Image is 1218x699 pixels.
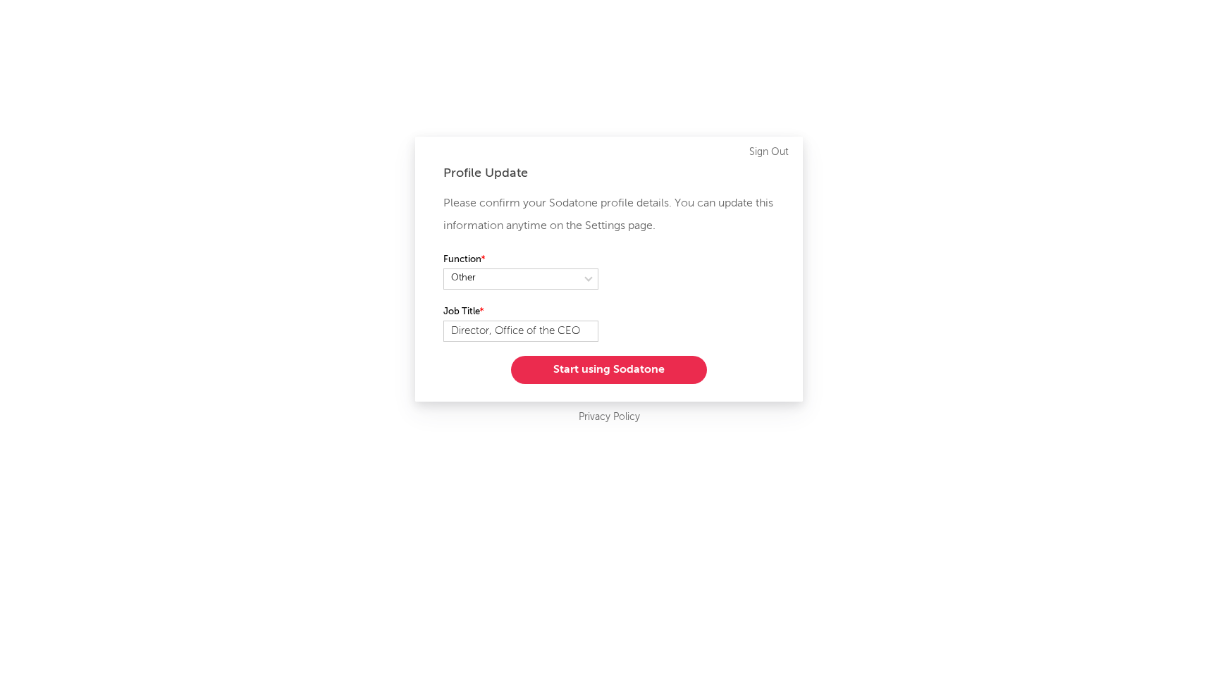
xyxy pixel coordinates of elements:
[511,356,707,384] button: Start using Sodatone
[443,304,598,321] label: Job Title
[443,252,598,268] label: Function
[579,409,640,426] a: Privacy Policy
[443,192,775,237] p: Please confirm your Sodatone profile details. You can update this information anytime on the Sett...
[749,144,789,161] a: Sign Out
[443,165,775,182] div: Profile Update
